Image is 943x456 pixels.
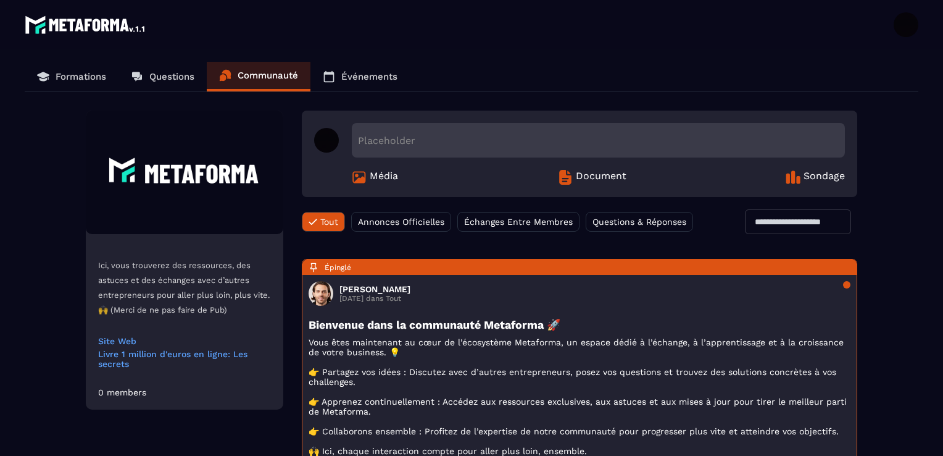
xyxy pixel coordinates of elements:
[56,71,106,82] p: Formations
[339,284,410,294] h3: [PERSON_NAME]
[25,12,147,37] img: logo
[207,62,310,91] a: Communauté
[118,62,207,91] a: Questions
[352,123,845,158] div: Placeholder
[98,349,271,369] a: Livre 1 million d'euros en ligne: Les secrets
[309,318,850,331] h3: Bienvenue dans la communauté Metaforma 🚀
[320,217,338,227] span: Tout
[86,111,283,234] img: Community background
[98,258,271,318] p: Ici, vous trouverez des ressources, des astuces et des échanges avec d’autres entrepreneurs pour ...
[464,217,573,227] span: Échanges Entre Membres
[576,170,626,185] span: Document
[98,387,146,397] div: 0 members
[370,170,398,185] span: Média
[149,71,194,82] p: Questions
[592,217,686,227] span: Questions & Réponses
[25,62,118,91] a: Formations
[238,70,298,81] p: Communauté
[341,71,397,82] p: Événements
[339,294,410,303] p: [DATE] dans Tout
[98,336,271,346] a: Site Web
[325,263,351,272] span: Épinglé
[358,217,444,227] span: Annonces Officielles
[310,62,410,91] a: Événements
[804,170,845,185] span: Sondage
